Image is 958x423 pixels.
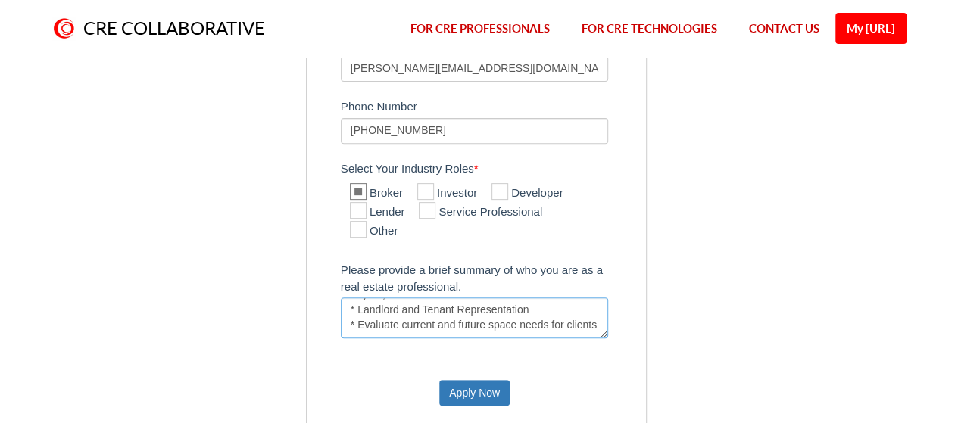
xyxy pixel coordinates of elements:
button: Apply Now [439,380,510,406]
label: Investor [417,185,477,203]
label: Broker [350,185,403,203]
label: Service Professional [419,204,542,222]
label: Select Your Industry Roles [341,155,638,179]
label: Phone Number [341,93,638,117]
label: Other [350,222,398,241]
label: Please provide a brief summary of who you are as a real estate professional. [341,257,638,297]
label: Developer [491,185,563,203]
label: Lender [350,204,405,222]
a: My [URL] [835,13,907,44]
